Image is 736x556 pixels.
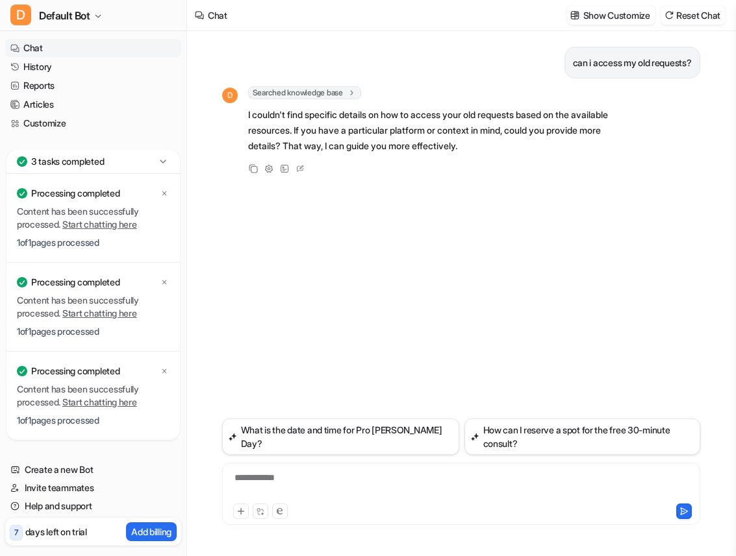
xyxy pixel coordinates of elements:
span: Default Bot [39,6,90,25]
p: Content has been successfully processed. [17,205,170,231]
button: Reset Chat [661,6,726,25]
p: Integrations [19,149,60,160]
a: Help and support [5,497,181,515]
button: What is the date and time for Pro [PERSON_NAME] Day? [222,418,459,455]
p: Processing completed [31,187,120,200]
p: Content has been successfully processed. [17,383,170,409]
p: days left on trial [25,525,87,538]
p: Add billing [131,525,171,538]
a: Chat [5,39,181,57]
a: Articles [5,95,181,114]
span: D [222,88,238,103]
p: 3 tasks completed [31,155,104,168]
p: 1 of 1 pages processed [17,325,170,338]
img: expand menu [8,150,17,159]
p: I couldn't find specific details on how to access your old requests based on the available resour... [248,107,628,154]
a: Start chatting here [62,219,137,230]
button: Show Customize [566,6,655,25]
span: Searched knowledge base [248,86,361,99]
button: Integrations [5,148,64,161]
p: Processing completed [31,365,120,378]
p: 7 [14,527,18,538]
a: Start chatting here [62,308,137,319]
p: Processing completed [31,276,120,289]
img: reset [665,10,674,20]
img: customize [570,10,579,20]
p: 1 of 1 pages processed [17,236,170,249]
p: 1 of 1 pages processed [17,414,170,427]
p: Show Customize [583,8,650,22]
span: D [10,5,31,25]
p: can i access my old requests? [573,55,692,71]
a: Reports [5,77,181,95]
button: Add billing [126,522,177,541]
a: Create a new Bot [5,461,181,479]
button: How can I reserve a spot for the free 30-minute consult? [464,418,700,455]
a: Start chatting here [62,396,137,407]
p: Content has been successfully processed. [17,294,170,320]
a: Customize [5,114,181,132]
a: History [5,58,181,76]
div: Chat [208,8,227,22]
a: Invite teammates [5,479,181,497]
